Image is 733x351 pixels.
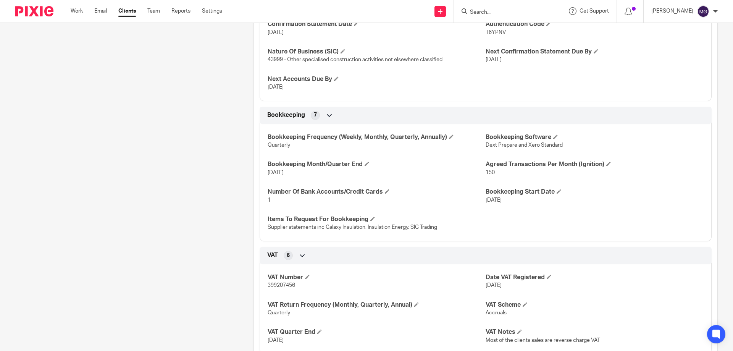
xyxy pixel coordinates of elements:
[268,75,486,83] h4: Next Accounts Due By
[268,170,284,175] span: [DATE]
[268,133,486,141] h4: Bookkeeping Frequency (Weekly, Monthly, Quarterly, Annually)
[486,30,506,35] span: T6YPNV
[268,273,486,281] h4: VAT Number
[486,20,704,28] h4: Authentication Code
[287,252,290,259] span: 6
[171,7,191,15] a: Reports
[268,328,486,336] h4: VAT Quarter End
[267,111,305,119] span: Bookkeeping
[267,251,278,259] span: VAT
[268,142,290,148] span: Quarterly
[486,283,502,288] span: [DATE]
[94,7,107,15] a: Email
[268,188,486,196] h4: Number Of Bank Accounts/Credit Cards
[486,197,502,203] span: [DATE]
[486,301,704,309] h4: VAT Scheme
[486,142,563,148] span: Dext Prepare and Xero Standard
[486,273,704,281] h4: Date VAT Registered
[147,7,160,15] a: Team
[469,9,538,16] input: Search
[268,283,295,288] span: 399207456
[486,310,507,315] span: Accruals
[268,20,486,28] h4: Confirmation Statement Date
[268,310,290,315] span: Quarterly
[486,170,495,175] span: 150
[268,197,271,203] span: 1
[268,225,437,230] span: Supplier statements inc Galaxy Insulation, Insulation Energy, SIG Trading
[580,8,609,14] span: Get Support
[15,6,53,16] img: Pixie
[268,338,284,343] span: [DATE]
[268,160,486,168] h4: Bookkeeping Month/Quarter End
[697,5,709,18] img: svg%3E
[486,188,704,196] h4: Bookkeeping Start Date
[268,215,486,223] h4: Items To Request For Bookkeeping
[268,301,486,309] h4: VAT Return Frequency (Monthly, Quarterly, Annual)
[202,7,222,15] a: Settings
[486,160,704,168] h4: Agreed Transactions Per Month (Ignition)
[486,338,600,343] span: Most of the clients sales are reverse charge VAT
[268,48,486,56] h4: Nature Of Business (SIC)
[118,7,136,15] a: Clients
[486,133,704,141] h4: Bookkeeping Software
[268,57,442,62] span: 43999 - Other specialised construction activities not elsewhere classified
[486,328,704,336] h4: VAT Notes
[314,111,317,119] span: 7
[486,48,704,56] h4: Next Confirmation Statement Due By
[651,7,693,15] p: [PERSON_NAME]
[268,84,284,90] span: [DATE]
[268,30,284,35] span: [DATE]
[486,57,502,62] span: [DATE]
[71,7,83,15] a: Work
